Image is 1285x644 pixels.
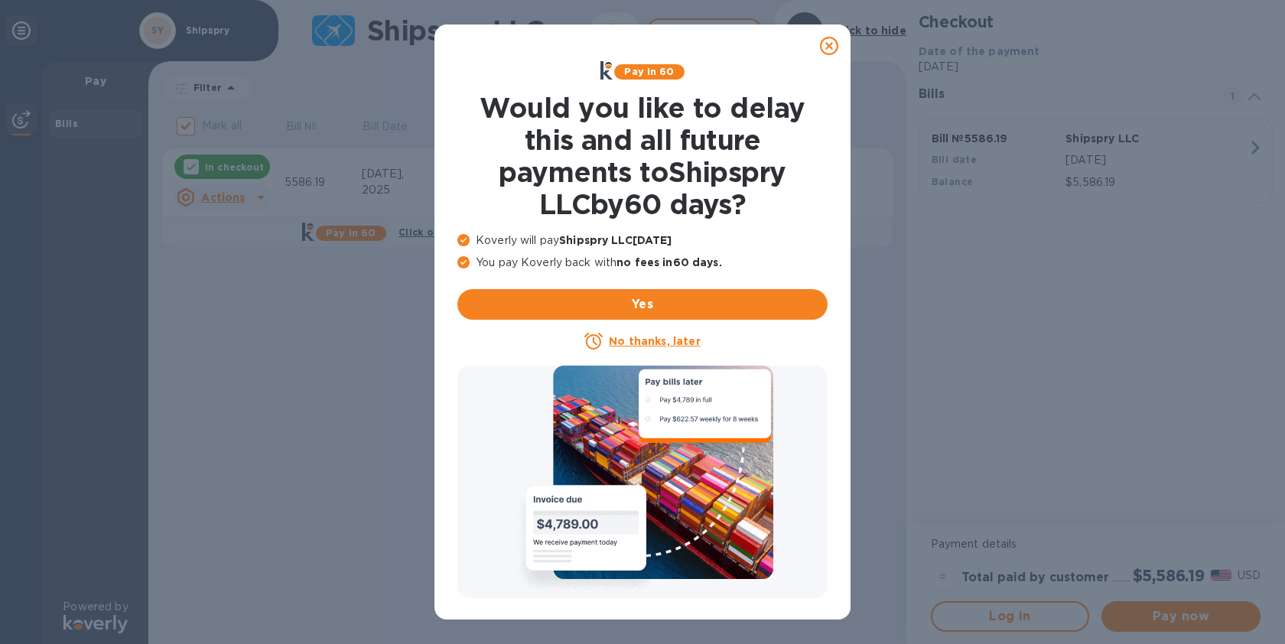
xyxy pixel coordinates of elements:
[457,92,828,220] h1: Would you like to delay this and all future payments to Shipspry LLC by 60 days ?
[457,289,828,320] button: Yes
[457,255,828,271] p: You pay Koverly back with
[559,234,672,246] b: Shipspry LLC [DATE]
[624,66,674,77] b: Pay in 60
[457,233,828,249] p: Koverly will pay
[609,335,700,347] u: No thanks, later
[470,295,815,314] span: Yes
[616,256,721,268] b: no fees in 60 days .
